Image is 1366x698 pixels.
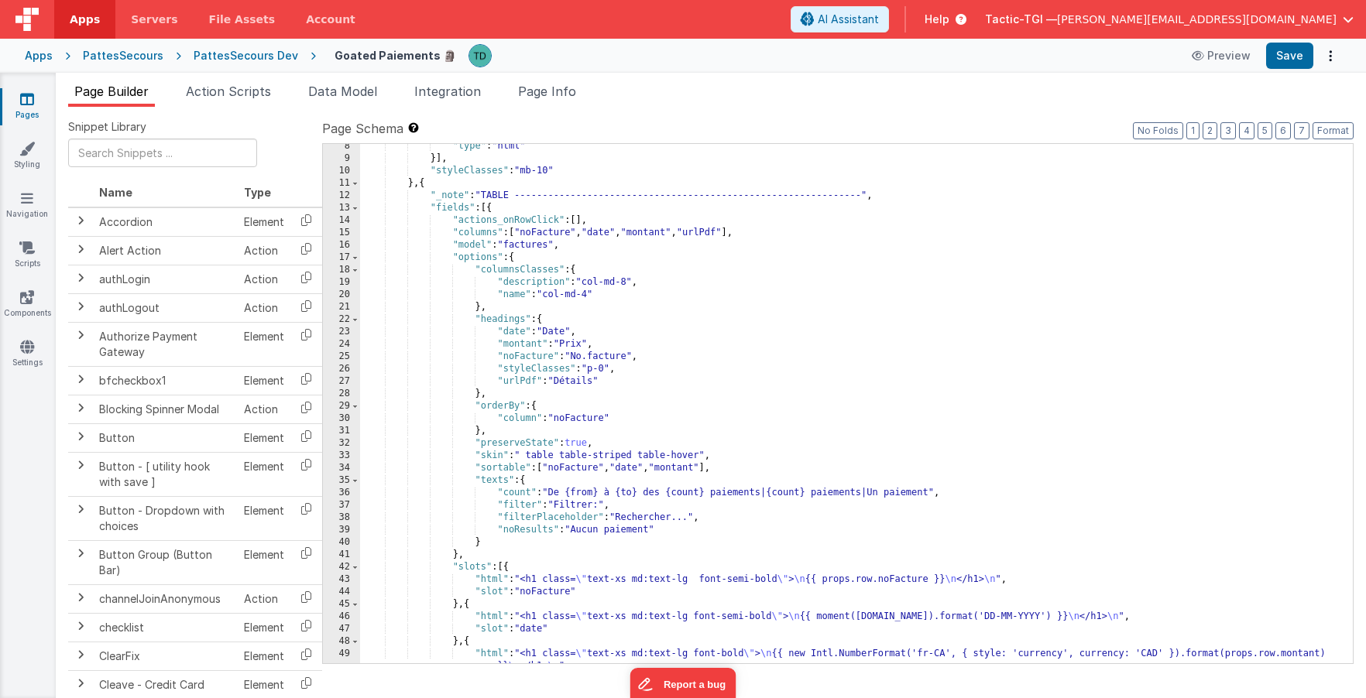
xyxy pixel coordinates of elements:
[323,202,360,214] div: 13
[322,119,403,138] span: Page Schema
[209,12,276,27] span: File Assets
[238,366,290,395] td: Element
[238,236,290,265] td: Action
[323,264,360,276] div: 18
[238,613,290,642] td: Element
[323,140,360,152] div: 8
[93,423,238,452] td: Button
[74,84,149,99] span: Page Builder
[93,452,238,496] td: Button - [ utility hook with save ]
[323,351,360,363] div: 25
[323,214,360,227] div: 14
[93,322,238,366] td: Authorize Payment Gateway
[68,139,257,167] input: Search Snippets ...
[925,12,949,27] span: Help
[323,165,360,177] div: 10
[1275,122,1291,139] button: 6
[1182,43,1260,68] button: Preview
[518,84,576,99] span: Page Info
[323,623,360,635] div: 47
[308,84,377,99] span: Data Model
[323,338,360,351] div: 24
[323,586,360,598] div: 44
[323,190,360,202] div: 12
[93,584,238,613] td: channelJoinAnonymous
[93,265,238,293] td: authLogin
[323,177,360,190] div: 11
[99,186,132,199] span: Name
[323,412,360,425] div: 30
[83,48,163,63] div: PattesSecours
[323,536,360,549] div: 40
[323,152,360,165] div: 9
[93,496,238,540] td: Button - Dropdown with choices
[238,207,290,237] td: Element
[323,598,360,611] div: 45
[1186,122,1200,139] button: 1
[323,301,360,313] div: 21
[93,613,238,642] td: checklist
[1313,122,1354,139] button: Format
[323,425,360,437] div: 31
[323,227,360,239] div: 15
[131,12,177,27] span: Servers
[323,239,360,251] div: 16
[323,611,360,623] div: 46
[238,540,290,584] td: Element
[323,289,360,301] div: 20
[323,499,360,512] div: 37
[818,12,879,27] span: AI Assistant
[469,45,491,67] img: 14c09513978e40b302c79a5549d38350
[68,119,146,135] span: Snippet Library
[323,635,360,648] div: 48
[323,363,360,375] div: 26
[323,437,360,450] div: 32
[93,293,238,322] td: authLogout
[985,12,1057,27] span: Tactic-TGI —
[323,400,360,412] div: 29
[194,48,298,63] div: PattesSecours Dev
[186,84,271,99] span: Action Scripts
[93,540,238,584] td: Button Group (Button Bar)
[93,395,238,423] td: Blocking Spinner Modal
[238,322,290,366] td: Element
[238,293,290,322] td: Action
[238,584,290,613] td: Action
[1220,122,1236,139] button: 3
[414,84,481,99] span: Integration
[93,236,238,265] td: Alert Action
[323,276,360,289] div: 19
[791,6,889,33] button: AI Assistant
[238,452,290,496] td: Element
[323,462,360,474] div: 34
[244,186,271,199] span: Type
[323,474,360,487] div: 35
[323,450,360,462] div: 33
[93,207,238,237] td: Accordion
[323,487,360,499] div: 36
[1057,12,1337,27] span: [PERSON_NAME][EMAIL_ADDRESS][DOMAIN_NAME]
[238,265,290,293] td: Action
[1294,122,1309,139] button: 7
[323,375,360,388] div: 27
[323,512,360,524] div: 38
[25,48,53,63] div: Apps
[323,549,360,561] div: 41
[1320,45,1341,67] button: Options
[323,326,360,338] div: 23
[1258,122,1272,139] button: 5
[323,388,360,400] div: 28
[70,12,100,27] span: Apps
[323,573,360,586] div: 43
[238,423,290,452] td: Element
[238,642,290,670] td: Element
[985,12,1354,27] button: Tactic-TGI — [PERSON_NAME][EMAIL_ADDRESS][DOMAIN_NAME]
[1203,122,1217,139] button: 2
[323,251,360,264] div: 17
[323,648,360,672] div: 49
[1266,43,1313,69] button: Save
[238,395,290,423] td: Action
[93,366,238,395] td: bfcheckbox1
[1239,122,1254,139] button: 4
[323,524,360,536] div: 39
